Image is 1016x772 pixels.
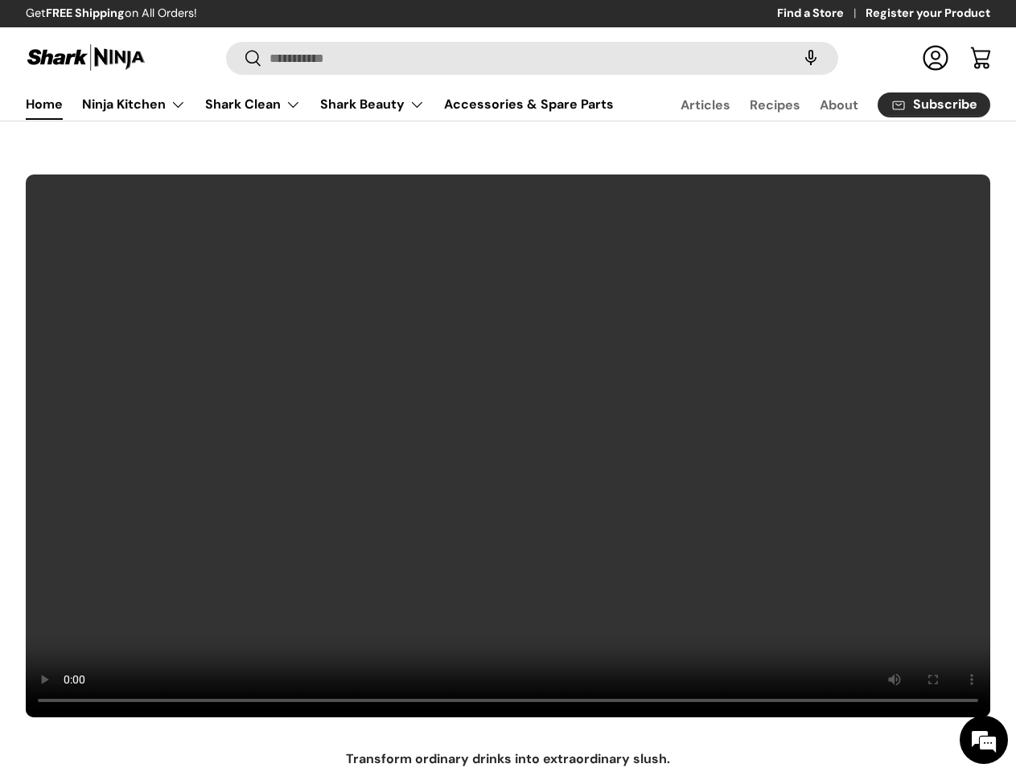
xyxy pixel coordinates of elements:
[785,40,837,76] speech-search-button: Search by voice
[777,5,866,23] a: Find a Store
[311,88,434,121] summary: Shark Beauty
[26,88,63,120] a: Home
[642,88,990,121] nav: Secondary
[444,88,614,120] a: Accessories & Spare Parts
[26,5,197,23] p: Get on All Orders!
[26,749,990,769] p: Transform ordinary drinks into extraordinary slush.
[26,42,146,73] img: Shark Ninja Philippines
[878,92,990,117] a: Subscribe
[46,6,125,20] strong: FREE Shipping
[72,88,195,121] summary: Ninja Kitchen
[26,88,614,121] nav: Primary
[681,89,730,121] a: Articles
[913,98,977,111] span: Subscribe
[866,5,990,23] a: Register your Product
[195,88,311,121] summary: Shark Clean
[750,89,800,121] a: Recipes
[820,89,858,121] a: About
